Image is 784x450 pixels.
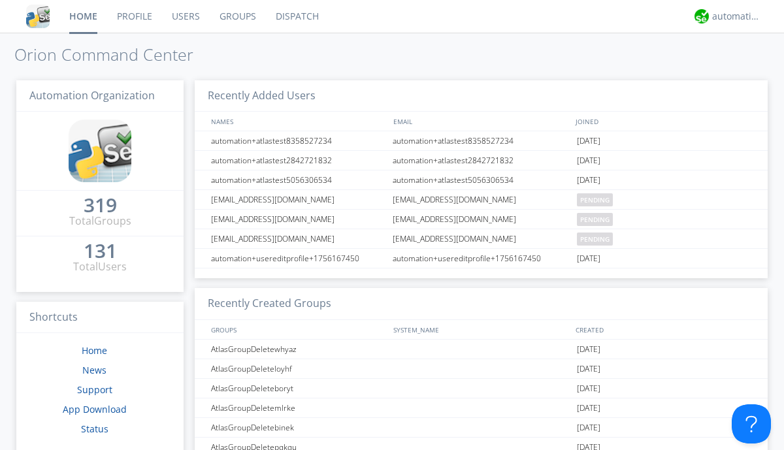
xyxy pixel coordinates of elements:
span: pending [577,233,613,246]
div: JOINED [572,112,755,131]
div: automation+atlastest8358527234 [389,131,574,150]
div: automation+atlastest8358527234 [208,131,389,150]
span: Automation Organization [29,88,155,103]
div: AtlasGroupDeletewhyaz [208,340,389,359]
div: [EMAIL_ADDRESS][DOMAIN_NAME] [389,229,574,248]
div: AtlasGroupDeletebinek [208,418,389,437]
span: pending [577,213,613,226]
a: News [82,364,106,376]
a: 131 [84,244,117,259]
div: automation+atlastest2842721832 [389,151,574,170]
span: [DATE] [577,398,600,418]
a: automation+usereditprofile+1756167450automation+usereditprofile+1756167450[DATE] [195,249,768,268]
a: [EMAIL_ADDRESS][DOMAIN_NAME][EMAIL_ADDRESS][DOMAIN_NAME]pending [195,190,768,210]
div: Total Users [73,259,127,274]
img: cddb5a64eb264b2086981ab96f4c1ba7 [26,5,50,28]
div: automation+atlastest2842721832 [208,151,389,170]
div: 319 [84,199,117,212]
div: Total Groups [69,214,131,229]
div: 131 [84,244,117,257]
div: [EMAIL_ADDRESS][DOMAIN_NAME] [208,190,389,209]
h3: Recently Added Users [195,80,768,112]
a: AtlasGroupDeleteboryt[DATE] [195,379,768,398]
a: AtlasGroupDeletebinek[DATE] [195,418,768,438]
a: automation+atlastest5056306534automation+atlastest5056306534[DATE] [195,170,768,190]
div: [EMAIL_ADDRESS][DOMAIN_NAME] [389,190,574,209]
div: [EMAIL_ADDRESS][DOMAIN_NAME] [208,229,389,248]
a: [EMAIL_ADDRESS][DOMAIN_NAME][EMAIL_ADDRESS][DOMAIN_NAME]pending [195,229,768,249]
span: [DATE] [577,379,600,398]
span: pending [577,193,613,206]
div: SYSTEM_NAME [390,320,572,339]
span: [DATE] [577,359,600,379]
div: [EMAIL_ADDRESS][DOMAIN_NAME] [208,210,389,229]
div: [EMAIL_ADDRESS][DOMAIN_NAME] [389,210,574,229]
iframe: Toggle Customer Support [732,404,771,443]
span: [DATE] [577,340,600,359]
div: AtlasGroupDeletemlrke [208,398,389,417]
span: [DATE] [577,151,600,170]
a: Support [77,383,112,396]
a: automation+atlastest8358527234automation+atlastest8358527234[DATE] [195,131,768,151]
div: automation+atlastest5056306534 [208,170,389,189]
img: d2d01cd9b4174d08988066c6d424eccd [694,9,709,24]
div: AtlasGroupDeleteboryt [208,379,389,398]
div: automation+usereditprofile+1756167450 [208,249,389,268]
div: CREATED [572,320,755,339]
a: 319 [84,199,117,214]
a: [EMAIL_ADDRESS][DOMAIN_NAME][EMAIL_ADDRESS][DOMAIN_NAME]pending [195,210,768,229]
span: [DATE] [577,170,600,190]
a: Home [82,344,107,357]
span: [DATE] [577,131,600,151]
div: EMAIL [390,112,572,131]
span: [DATE] [577,418,600,438]
a: App Download [63,403,127,415]
div: GROUPS [208,320,387,339]
div: automation+atlastest5056306534 [389,170,574,189]
a: AtlasGroupDeletewhyaz[DATE] [195,340,768,359]
h3: Shortcuts [16,302,184,334]
div: automation+usereditprofile+1756167450 [389,249,574,268]
span: [DATE] [577,249,600,268]
a: AtlasGroupDeletemlrke[DATE] [195,398,768,418]
h3: Recently Created Groups [195,288,768,320]
a: AtlasGroupDeleteloyhf[DATE] [195,359,768,379]
a: Status [81,423,108,435]
img: cddb5a64eb264b2086981ab96f4c1ba7 [69,120,131,182]
div: automation+atlas [712,10,761,23]
div: NAMES [208,112,387,131]
a: automation+atlastest2842721832automation+atlastest2842721832[DATE] [195,151,768,170]
div: AtlasGroupDeleteloyhf [208,359,389,378]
